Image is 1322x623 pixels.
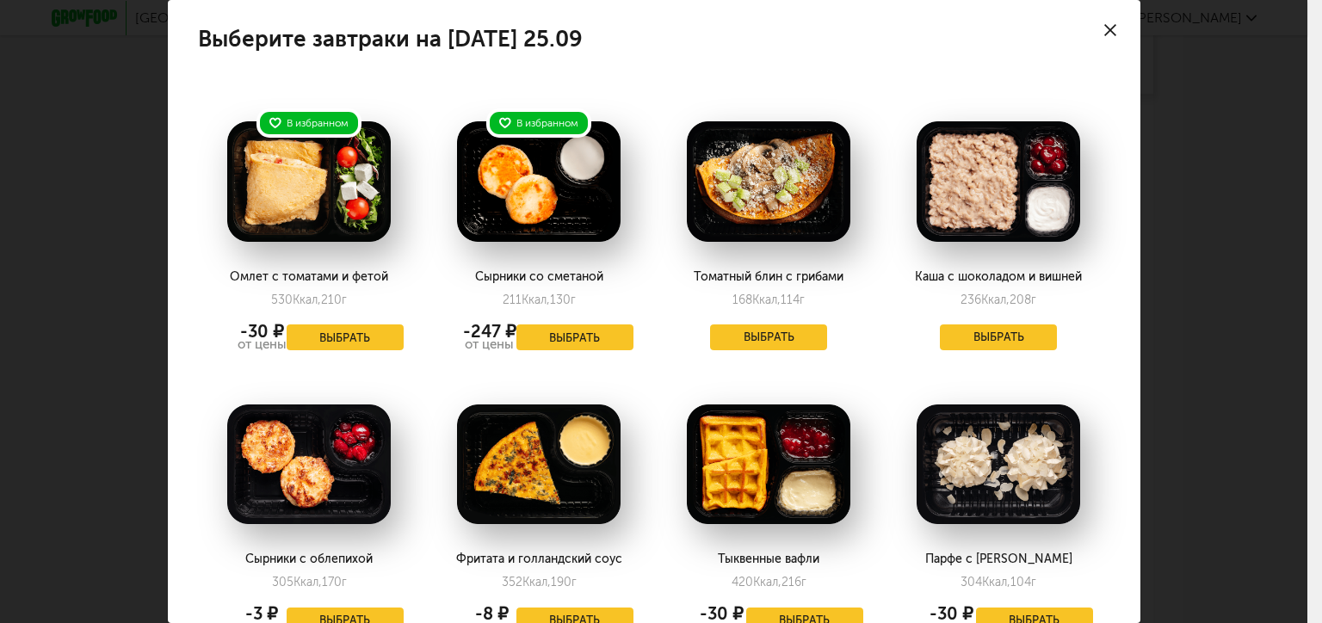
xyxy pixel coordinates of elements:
div: 352 190 [502,575,577,589]
img: big_8CrUXvGrGHgQr12N.png [457,121,621,242]
div: от цены [463,338,516,351]
span: Ккал, [981,293,1010,307]
span: Ккал, [522,575,551,589]
span: г [1031,575,1036,589]
h4: Выберите завтраки на [DATE] 25.09 [198,30,583,48]
img: big_SpEnrfT8TXpvjoHu.png [227,404,391,525]
button: Выбрать [516,324,633,350]
img: big_Yz0TbTqiKjYRxtDz.png [917,404,1080,525]
div: от цены [238,338,287,351]
div: Парфе с [PERSON_NAME] [904,552,1092,566]
div: -247 ₽ [463,324,516,338]
div: -30 ₽ [697,607,746,620]
span: г [801,575,806,589]
div: 236 208 [961,293,1036,307]
div: -30 ₽ [927,607,976,620]
img: big_wmKMQgoSXAMgWLjV.png [457,404,621,525]
div: Тыквенные вафли [674,552,862,566]
div: 168 114 [732,293,805,307]
span: г [342,293,347,307]
span: Ккал, [293,293,321,307]
img: big_fFqb95ucnSQWj5F6.png [227,121,391,242]
button: Выбрать [710,324,827,350]
span: Ккал, [752,293,781,307]
span: г [571,575,577,589]
div: -30 ₽ [238,324,287,338]
div: 305 170 [272,575,347,589]
button: Выбрать [940,324,1057,350]
div: Каша с шоколадом и вишней [904,270,1092,284]
div: Фритата и голландский соус [444,552,633,566]
span: г [1031,293,1036,307]
div: В избранном [486,108,591,138]
div: 420 216 [732,575,806,589]
span: Ккал, [293,575,322,589]
img: big_juLRf23pOLLZG8v9.png [917,121,1080,242]
div: 530 210 [271,293,347,307]
div: Томатный блин с грибами [674,270,862,284]
div: Сырники со сметаной [444,270,633,284]
div: 211 130 [503,293,576,307]
div: -8 ₽ [467,607,516,620]
button: Выбрать [287,324,404,350]
span: г [571,293,576,307]
img: big_ZdVkucRWfTGvM8ef.png [687,404,850,525]
div: 304 104 [961,575,1036,589]
span: г [800,293,805,307]
span: г [342,575,347,589]
div: Сырники с облепихой [214,552,403,566]
img: big_A8vXaDNDXC2XAwYx.png [687,121,850,242]
span: Ккал, [982,575,1010,589]
div: -3 ₽ [238,607,287,620]
div: Омлет с томатами и фетой [214,270,403,284]
span: Ккал, [522,293,550,307]
div: В избранном [256,108,361,138]
span: Ккал, [753,575,781,589]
